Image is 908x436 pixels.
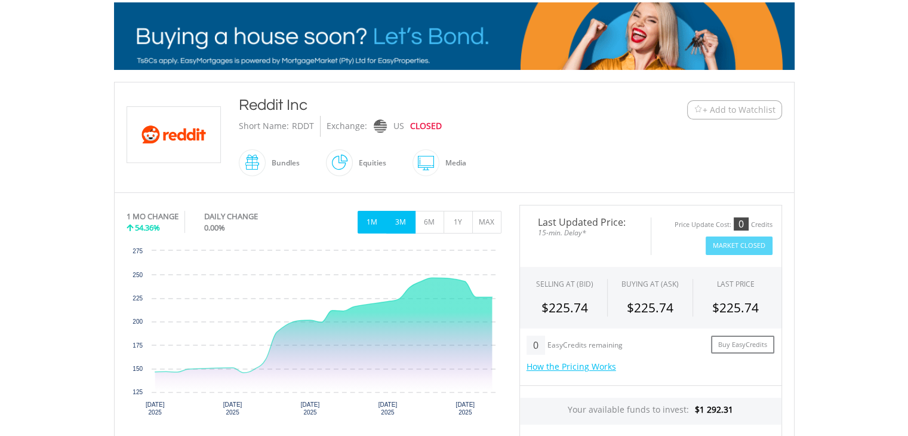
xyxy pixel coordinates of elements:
[455,401,475,416] text: [DATE] 2025
[127,211,178,222] div: 1 MO CHANGE
[393,116,404,137] div: US
[439,149,466,177] div: Media
[223,401,242,416] text: [DATE] 2025
[529,227,642,238] span: 15-min. Delay*
[734,217,749,231] div: 0
[327,116,367,137] div: Exchange:
[204,211,298,222] div: DAILY CHANGE
[373,119,386,133] img: nasdaq.png
[536,279,593,289] div: SELLING AT (BID)
[239,116,289,137] div: Short Name:
[127,245,501,424] div: Chart. Highcharts interactive chart.
[520,398,781,425] div: Your available funds to invest:
[386,211,415,234] button: 3M
[621,279,679,289] span: BUYING AT (ASK)
[444,211,473,234] button: 1Y
[133,295,143,302] text: 225
[675,220,731,229] div: Price Update Cost:
[627,299,673,316] span: $225.74
[415,211,444,234] button: 6M
[129,107,218,162] img: EQU.US.RDDT.png
[114,2,795,70] img: EasyMortage Promotion Banner
[703,104,775,116] span: + Add to Watchlist
[410,116,442,137] div: CLOSED
[712,299,759,316] span: $225.74
[133,342,143,349] text: 175
[751,220,772,229] div: Credits
[266,149,300,177] div: Bundles
[711,336,774,354] a: Buy EasyCredits
[694,105,703,114] img: Watchlist
[292,116,314,137] div: RDDT
[687,100,782,119] button: Watchlist + Add to Watchlist
[239,94,614,116] div: Reddit Inc
[547,341,623,351] div: EasyCredits remaining
[353,149,386,177] div: Equities
[695,404,733,415] span: $1 292.31
[300,401,319,416] text: [DATE] 2025
[706,237,772,255] button: Market Closed
[135,222,160,233] span: 54.36%
[541,299,588,316] span: $225.74
[127,245,501,424] svg: Interactive chart
[527,361,616,372] a: How the Pricing Works
[133,389,143,395] text: 125
[133,366,143,372] text: 150
[378,401,397,416] text: [DATE] 2025
[133,272,143,278] text: 250
[133,318,143,325] text: 200
[204,222,225,233] span: 0.00%
[358,211,387,234] button: 1M
[717,279,755,289] div: LAST PRICE
[527,336,545,355] div: 0
[145,401,164,416] text: [DATE] 2025
[133,248,143,254] text: 275
[472,211,501,234] button: MAX
[529,217,642,227] span: Last Updated Price:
